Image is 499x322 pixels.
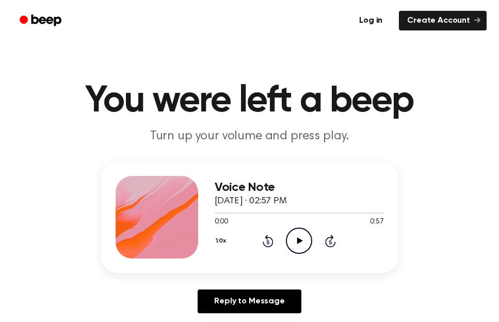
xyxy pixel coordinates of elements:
[215,217,228,228] span: 0:00
[349,9,393,33] a: Log in
[52,128,448,145] p: Turn up your volume and press play.
[215,181,384,195] h3: Voice Note
[370,217,383,228] span: 0:57
[215,232,230,250] button: 1.0x
[12,11,71,31] a: Beep
[215,197,287,206] span: [DATE] · 02:57 PM
[399,11,487,30] a: Create Account
[12,83,487,120] h1: You were left a beep
[198,289,301,313] a: Reply to Message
